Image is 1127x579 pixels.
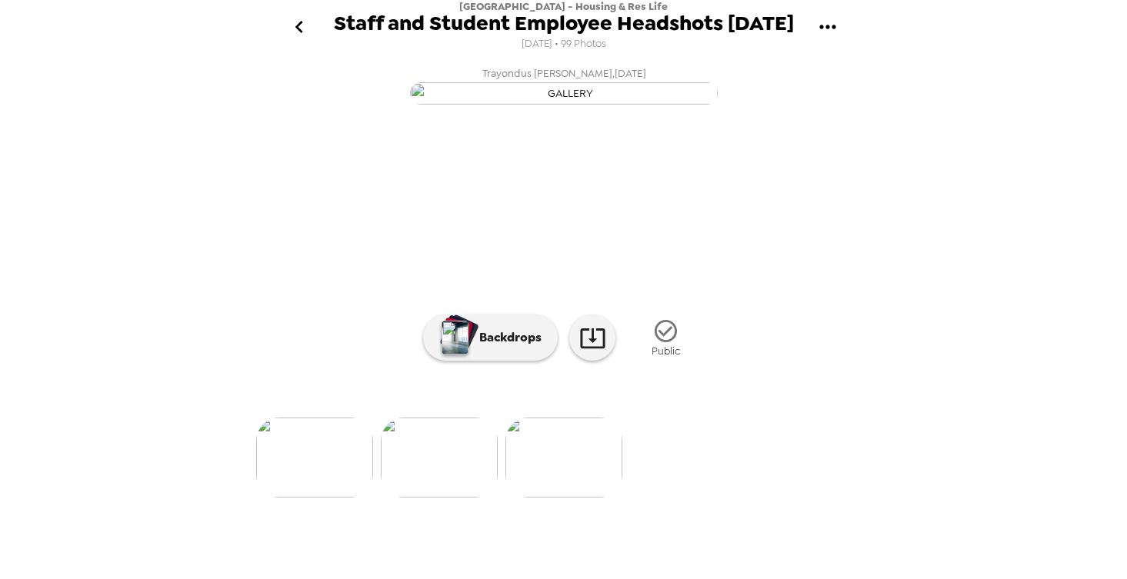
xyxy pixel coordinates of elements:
img: gallery [410,82,718,105]
img: gallery [381,418,498,497]
span: [DATE] • 99 Photos [522,34,606,55]
button: Backdrops [423,314,558,361]
button: Public [627,309,704,367]
span: Public [652,344,680,358]
button: go back [275,2,325,52]
span: Trayondus [PERSON_NAME] , [DATE] [482,65,645,82]
button: gallery menu [803,2,853,52]
button: Trayondus [PERSON_NAME],[DATE] [256,60,872,109]
span: Staff and Student Employee Headshots [DATE] [334,13,794,34]
img: gallery [256,418,373,497]
p: Backdrops [472,328,542,347]
img: gallery [505,418,622,497]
